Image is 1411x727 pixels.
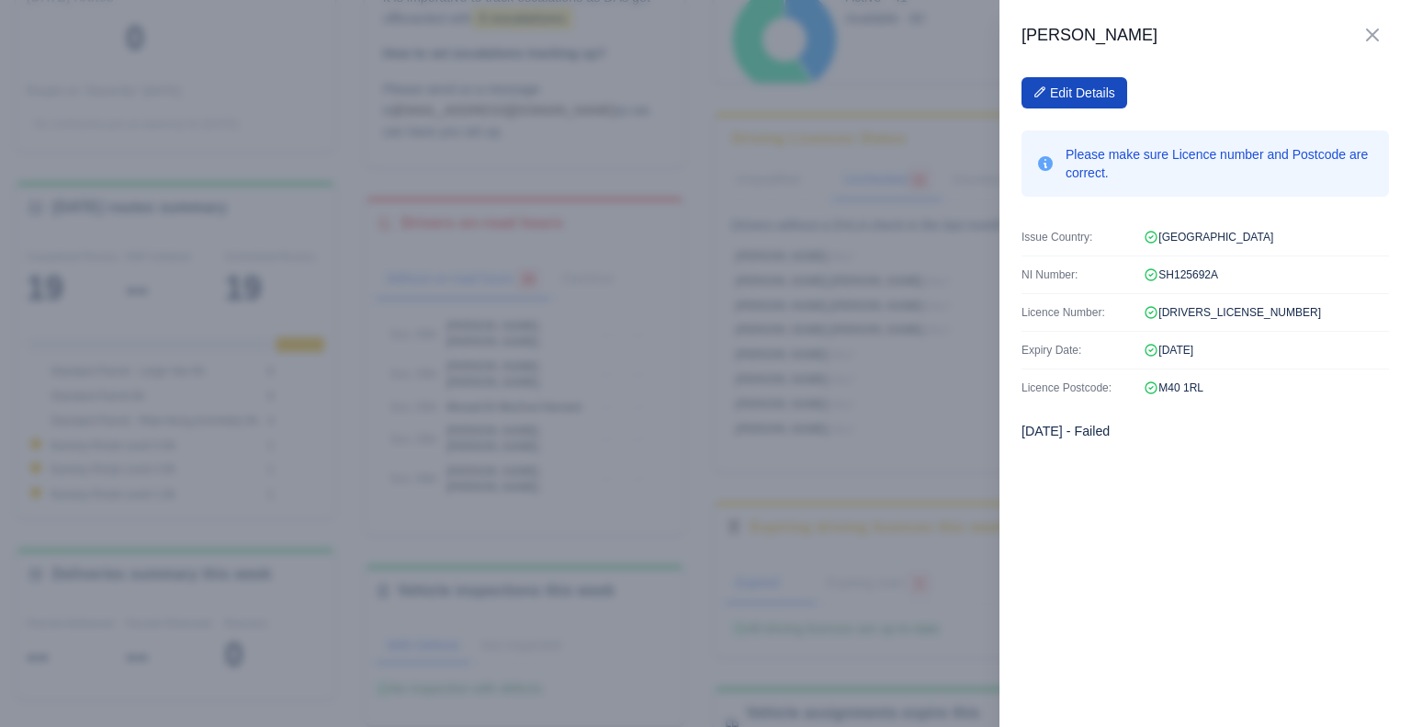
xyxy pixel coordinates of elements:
[1022,77,1127,108] a: Edit Details
[1066,145,1374,182] div: Please make sure Licence number and Postcode are correct.
[1144,230,1273,244] div: [GEOGRAPHIC_DATA]
[1022,230,1144,244] div: Issue Country:
[1022,305,1144,320] div: Licence Number:
[1144,305,1321,320] div: [DRIVERS_LICENSE_NUMBER]
[1022,343,1144,358] div: Expiry Date:
[1144,267,1218,282] div: SH125692A
[1144,381,1203,395] div: M40 1RL
[1022,22,1157,48] h2: [PERSON_NAME]
[1022,421,1389,442] div: [DATE] - Failed
[1144,343,1193,358] div: [DATE]
[1022,267,1144,282] div: NI Number:
[1022,381,1144,395] div: Licence Postcode:
[1319,639,1411,727] iframe: Chat Widget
